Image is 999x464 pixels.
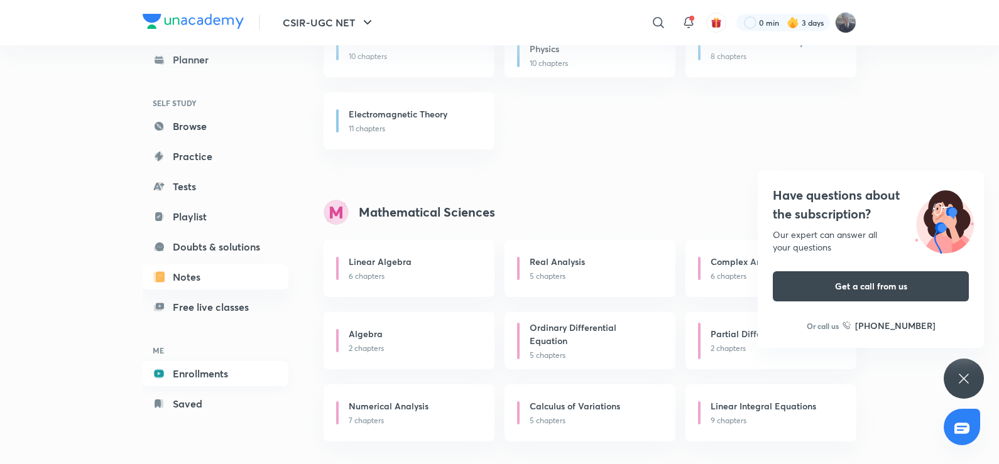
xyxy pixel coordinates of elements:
[530,271,660,282] p: 5 chapters
[685,240,856,297] a: Complex Analysis6 chapters
[505,384,675,441] a: Calculus of Variations5 chapters
[143,14,244,32] a: Company Logo
[143,92,288,114] h6: SELF STUDY
[324,384,494,441] a: Numerical Analysis7 chapters
[711,51,841,62] p: 8 chapters
[143,47,288,72] a: Planner
[685,384,856,441] a: Linear Integral Equations9 chapters
[685,20,856,77] a: Nuclear & Particle Physics8 chapters
[505,312,675,369] a: Ordinary Differential Equation5 chapters
[349,123,479,134] p: 11 chapters
[324,200,349,225] img: syllabus
[143,144,288,169] a: Practice
[787,16,799,29] img: streak
[855,319,936,332] h6: [PHONE_NUMBER]
[843,319,936,332] a: [PHONE_NUMBER]
[711,415,841,426] p: 9 chapters
[143,234,288,259] a: Doubts & solutions
[143,14,244,29] img: Company Logo
[324,240,494,297] a: Linear Algebra6 chapters
[143,264,288,289] a: Notes
[711,327,829,340] h6: Partial Differential Equation
[349,271,479,282] p: 6 chapters
[530,255,585,268] h6: Real Analysis
[835,12,856,33] img: Probin Rai
[349,415,479,426] p: 7 chapters
[143,294,288,320] a: Free live classes
[530,350,660,361] p: 5 chapters
[711,343,841,354] p: 2 chapters
[143,114,288,139] a: Browse
[143,340,288,361] h6: ME
[685,312,856,369] a: Partial Differential Equation2 chapters
[773,271,969,301] button: Get a call from us
[711,271,841,282] p: 6 chapters
[505,240,675,297] a: Real Analysis5 chapters
[773,229,969,254] div: Our expert can answer all your questions
[530,415,660,426] p: 5 chapters
[324,92,494,149] a: Electromagnetic Theory11 chapters
[359,203,495,222] h4: Mathematical Sciences
[711,399,816,413] h6: Linear Integral Equations
[530,58,660,69] p: 10 chapters
[349,327,383,340] h6: Algebra
[711,255,784,268] h6: Complex Analysis
[143,174,288,199] a: Tests
[349,255,412,268] h6: Linear Algebra
[143,361,288,386] a: Enrollments
[349,399,429,413] h6: Numerical Analysis
[275,10,383,35] button: CSIR-UGC NET
[349,343,479,354] p: 2 chapters
[143,204,288,229] a: Playlist
[505,20,675,77] a: Thermodynamic Statistical Physics10 chapters
[773,186,969,224] h4: Have questions about the subscription?
[711,17,722,28] img: avatar
[905,186,984,254] img: ttu_illustration_new.svg
[324,312,494,369] a: Algebra2 chapters
[143,391,288,416] a: Saved
[706,13,726,33] button: avatar
[530,321,655,347] h6: Ordinary Differential Equation
[807,320,839,332] p: Or call us
[530,399,620,413] h6: Calculus of Variations
[349,51,479,62] p: 10 chapters
[324,20,494,77] a: Quantum Mechanics10 chapters
[349,107,447,121] h6: Electromagnetic Theory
